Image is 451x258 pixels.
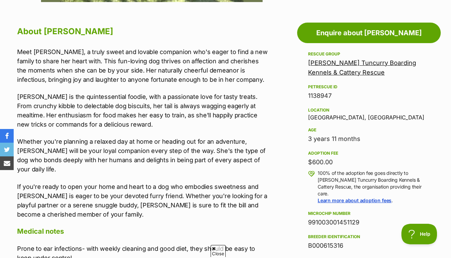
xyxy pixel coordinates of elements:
[17,24,268,39] h2: About [PERSON_NAME]
[308,234,430,240] div: Breeder identification
[308,134,430,144] div: 3 years 11 months
[308,51,430,57] div: Rescue group
[308,157,430,167] div: $600.00
[17,137,268,174] p: Whether you're planning a relaxed day at home or heading out for an adventure, [PERSON_NAME] will...
[17,227,268,236] h4: Medical notes
[308,106,430,120] div: [GEOGRAPHIC_DATA], [GEOGRAPHIC_DATA]
[308,151,430,156] div: Adoption fee
[318,170,430,204] p: 100% of the adoption fee goes directly to [PERSON_NAME] Tuncurry Boarding Kennels & Cattery Rescu...
[17,92,268,129] p: [PERSON_NAME] is the quintessential foodie, with a passionate love for tasty treats. From crunchy...
[308,211,430,216] div: Microchip number
[308,127,430,133] div: Age
[308,218,430,227] div: 991003001451129
[308,107,430,113] div: Location
[308,84,430,90] div: PetRescue ID
[17,47,268,84] p: Meet [PERSON_NAME], a truly sweet and lovable companion who's eager to find a new family to share...
[318,197,392,203] a: Learn more about adoption fees
[308,91,430,101] div: 1138947
[401,224,437,244] iframe: Help Scout Beacon - Open
[211,245,226,257] span: Close
[297,23,441,43] a: Enquire about [PERSON_NAME]
[308,241,430,250] div: B000615316
[17,182,268,219] p: If you're ready to open your home and heart to a dog who embodies sweetness and [PERSON_NAME] is ...
[308,59,416,76] a: [PERSON_NAME] Tuncurry Boarding Kennels & Cattery Rescue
